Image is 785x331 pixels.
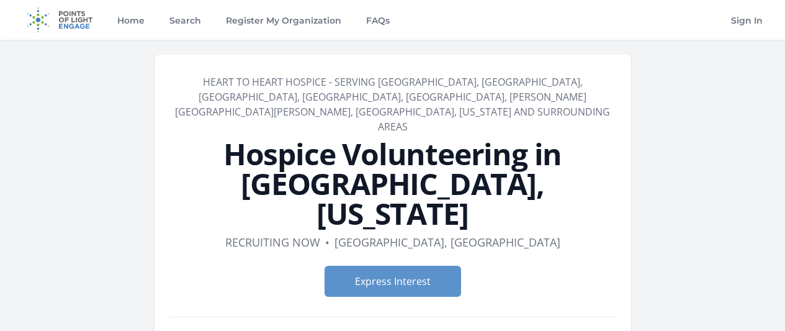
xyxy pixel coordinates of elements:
[334,234,560,251] dd: [GEOGRAPHIC_DATA], [GEOGRAPHIC_DATA]
[325,234,330,251] div: •
[175,75,610,134] a: Heart to Heart Hospice - Serving [GEOGRAPHIC_DATA], [GEOGRAPHIC_DATA], [GEOGRAPHIC_DATA], [GEOGRA...
[169,139,616,229] h1: Hospice Volunteering in [GEOGRAPHIC_DATA], [US_STATE]
[325,266,461,297] button: Express Interest
[225,234,320,251] dd: Recruiting now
